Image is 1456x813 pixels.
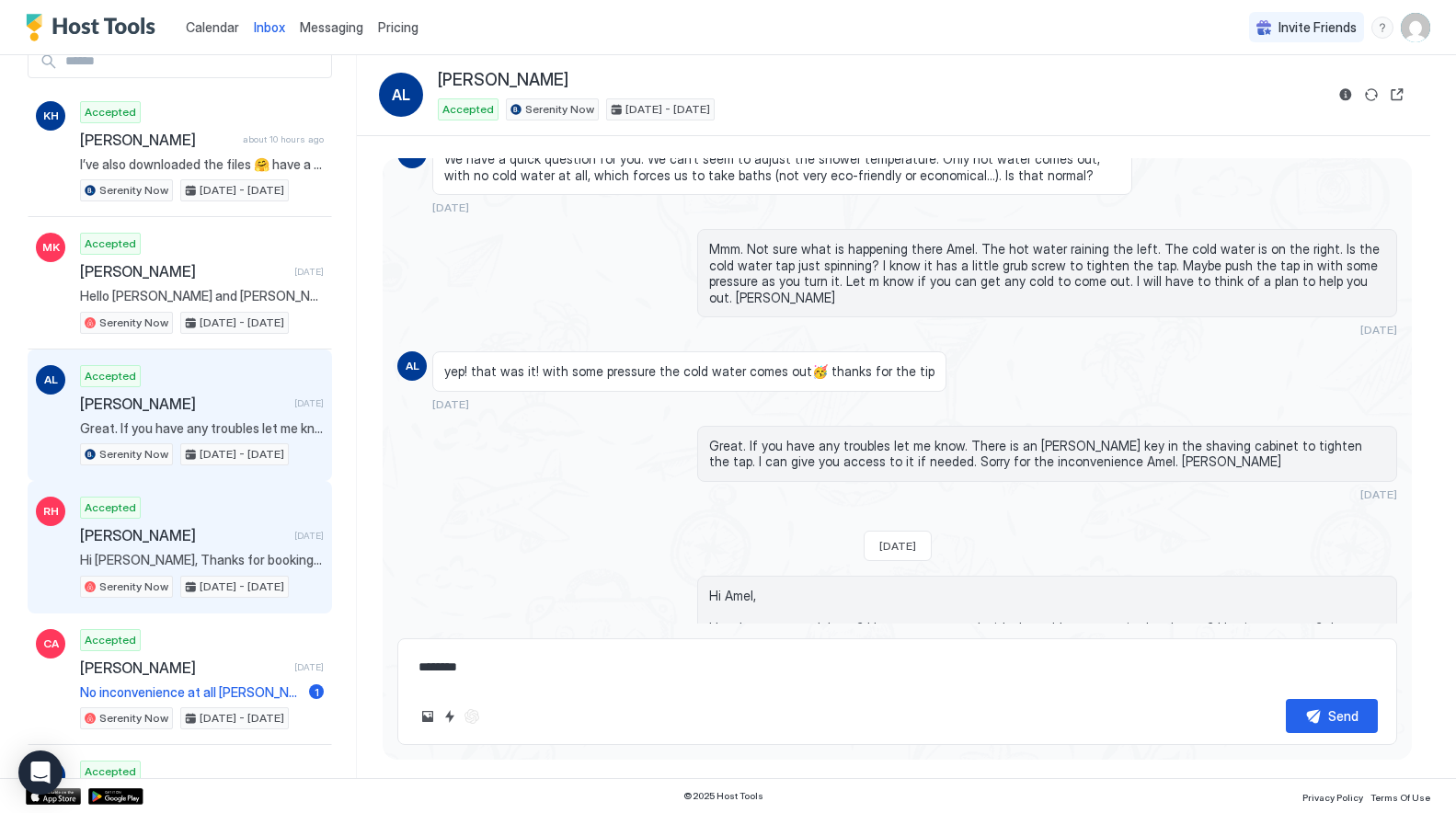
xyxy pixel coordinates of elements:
span: Accepted [85,235,136,252]
a: Privacy Policy [1302,786,1363,806]
span: © 2025 Host Tools [683,790,763,802]
a: App Store [26,788,81,805]
span: Hello [PERSON_NAME] and [PERSON_NAME] We are looking forward to another visit to beautiful [GEOGR... [80,288,324,304]
span: AL [44,372,58,388]
span: MK [42,239,60,256]
a: Calendar [186,17,239,37]
span: [DATE] [294,397,324,409]
span: [DATE] - [DATE] [625,101,710,118]
input: Input Field [58,46,331,77]
div: Send [1328,706,1359,726]
span: [PERSON_NAME] [80,131,235,149]
button: Quick reply [439,705,461,727]
span: [DATE] - [DATE] [200,578,284,595]
span: Inbox [254,19,285,35]
span: [PERSON_NAME] [438,70,568,91]
span: Accepted [85,499,136,516]
span: Serenity Now [99,446,168,463]
span: [DATE] [879,539,916,553]
span: Calendar [186,19,239,35]
span: [DATE] [294,661,324,673]
a: Google Play Store [88,788,143,805]
span: about 10 hours ago [243,133,324,145]
span: [DATE] - [DATE] [200,710,284,727]
span: Hi [PERSON_NAME], Thanks for booking with us at 'Serenity Now'. We look forward to hosting you. W... [80,552,324,568]
span: Accepted [85,763,136,780]
span: 1 [315,685,319,699]
span: No inconvenience at all [PERSON_NAME]. Glad you found it. [80,684,302,701]
span: [DATE] [432,397,469,411]
span: [DATE] [1360,323,1397,337]
span: [DATE] [1360,487,1397,501]
span: Accepted [85,104,136,120]
span: [DATE] - [DATE] [200,182,284,199]
span: [DATE] [294,530,324,542]
span: [DATE] - [DATE] [200,315,284,331]
span: Mmm. Not sure what is happening there Amel. The hot water raining the left. The cold water is on ... [709,241,1385,305]
span: [DATE] - [DATE] [200,446,284,463]
span: yep! that was it! with some pressure the cold water comes out🥳 thanks for the tip [444,363,934,380]
button: Reservation information [1335,84,1357,106]
div: User profile [1401,13,1430,42]
span: Privacy Policy [1302,792,1363,803]
span: Accepted [442,101,494,118]
a: Terms Of Use [1370,786,1430,806]
span: Serenity Now [99,182,168,199]
span: Serenity Now [525,101,594,118]
span: [PERSON_NAME] [80,395,287,413]
span: [PERSON_NAME] [80,262,287,281]
span: Pricing [378,19,418,36]
span: RH [43,503,59,520]
span: AL [392,84,410,106]
span: AL [406,358,419,374]
button: Upload image [417,705,439,727]
a: Inbox [254,17,285,37]
span: Messaging [300,19,363,35]
button: Open reservation [1386,84,1408,106]
span: [DATE] [432,200,469,214]
span: Great. If you have any troubles let me know. There is an [PERSON_NAME] key in the shaving cabinet... [709,438,1385,470]
span: Hi Amel, How has your week been? Have you managed with the cold water tap in the shower? Has it g... [709,588,1385,669]
span: [DATE] [294,266,324,278]
span: Accepted [85,632,136,648]
span: [PERSON_NAME] [80,526,287,544]
span: Great. If you have any troubles let me know. There is an [PERSON_NAME] key in the shaving cabinet... [80,420,324,437]
span: [PERSON_NAME] [80,658,287,677]
a: Host Tools Logo [26,14,164,41]
span: We have a quick question for you. We can’t seem to adjust the shower temperature. Only hot water ... [444,151,1120,183]
button: Sync reservation [1360,84,1382,106]
span: Terms Of Use [1370,792,1430,803]
span: Serenity Now [99,578,168,595]
span: Serenity Now [99,315,168,331]
span: I’ve also downloaded the files 🤗 have a great time in the [GEOGRAPHIC_DATA]!! I’ll be going back ... [80,156,324,173]
span: Invite Friends [1278,19,1357,36]
span: CA [43,636,59,652]
div: Open Intercom Messenger [18,750,63,795]
span: Accepted [85,368,136,384]
span: KH [43,108,59,124]
button: Send [1286,699,1378,733]
div: menu [1371,17,1393,39]
span: Serenity Now [99,710,168,727]
a: Messaging [300,17,363,37]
